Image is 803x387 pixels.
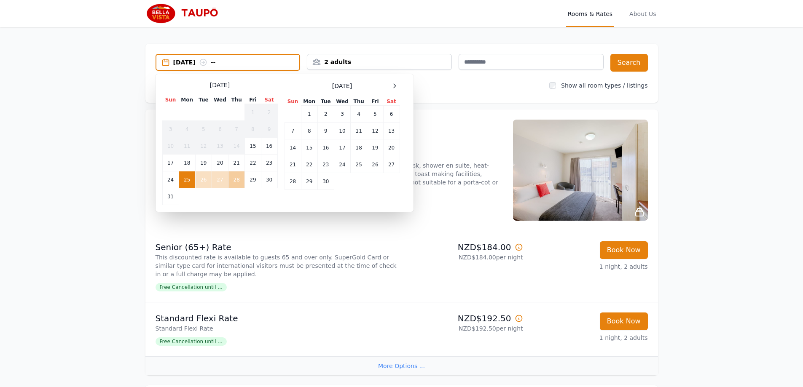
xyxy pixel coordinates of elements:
[383,156,400,173] td: 27
[195,96,212,104] th: Tue
[317,106,334,123] td: 2
[317,139,334,156] td: 16
[332,82,352,90] span: [DATE]
[561,82,647,89] label: Show all room types / listings
[156,253,398,278] p: This discounted rate is available to guests 65 and over only. SuperGold Card or similar type card...
[156,283,227,291] span: Free Cancellation until ...
[162,155,179,171] td: 17
[228,138,245,155] td: 14
[405,312,523,324] p: NZD$192.50
[285,156,301,173] td: 21
[285,173,301,190] td: 28
[383,123,400,139] td: 13
[600,241,648,259] button: Book Now
[405,324,523,333] p: NZD$192.50 per night
[245,171,261,188] td: 29
[367,98,383,106] th: Fri
[145,3,226,24] img: Bella Vista Taupo
[317,123,334,139] td: 9
[162,171,179,188] td: 24
[261,138,277,155] td: 16
[245,104,261,121] td: 1
[195,155,212,171] td: 19
[179,96,195,104] th: Mon
[383,98,400,106] th: Sat
[383,106,400,123] td: 6
[228,96,245,104] th: Thu
[334,98,350,106] th: Wed
[301,106,317,123] td: 1
[145,356,658,375] div: More Options ...
[179,171,195,188] td: 25
[261,155,277,171] td: 23
[195,171,212,188] td: 26
[212,155,228,171] td: 20
[301,173,317,190] td: 29
[179,155,195,171] td: 18
[367,139,383,156] td: 19
[285,139,301,156] td: 14
[261,96,277,104] th: Sat
[162,96,179,104] th: Sun
[261,171,277,188] td: 30
[301,139,317,156] td: 15
[156,312,398,324] p: Standard Flexi Rate
[245,155,261,171] td: 22
[383,139,400,156] td: 20
[301,156,317,173] td: 22
[334,156,350,173] td: 24
[351,98,367,106] th: Thu
[156,241,398,253] p: Senior (65+) Rate
[600,312,648,330] button: Book Now
[210,81,230,89] span: [DATE]
[245,96,261,104] th: Fri
[162,188,179,205] td: 31
[156,337,227,346] span: Free Cancellation until ...
[367,106,383,123] td: 5
[307,58,451,66] div: 2 adults
[367,123,383,139] td: 12
[351,156,367,173] td: 25
[317,173,334,190] td: 30
[351,139,367,156] td: 18
[212,138,228,155] td: 13
[179,138,195,155] td: 11
[261,121,277,138] td: 9
[245,121,261,138] td: 8
[228,121,245,138] td: 7
[245,138,261,155] td: 15
[334,123,350,139] td: 10
[530,334,648,342] p: 1 night, 2 adults
[530,262,648,271] p: 1 night, 2 adults
[261,104,277,121] td: 2
[405,241,523,253] p: NZD$184.00
[285,98,301,106] th: Sun
[212,171,228,188] td: 27
[173,58,300,67] div: [DATE] --
[367,156,383,173] td: 26
[301,98,317,106] th: Mon
[317,98,334,106] th: Tue
[195,121,212,138] td: 5
[162,121,179,138] td: 3
[212,121,228,138] td: 6
[162,138,179,155] td: 10
[334,139,350,156] td: 17
[156,324,398,333] p: Standard Flexi Rate
[285,123,301,139] td: 7
[195,138,212,155] td: 12
[610,54,648,72] button: Search
[405,253,523,262] p: NZD$184.00 per night
[228,155,245,171] td: 21
[179,121,195,138] td: 4
[212,96,228,104] th: Wed
[301,123,317,139] td: 8
[317,156,334,173] td: 23
[334,106,350,123] td: 3
[351,106,367,123] td: 4
[351,123,367,139] td: 11
[228,171,245,188] td: 28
